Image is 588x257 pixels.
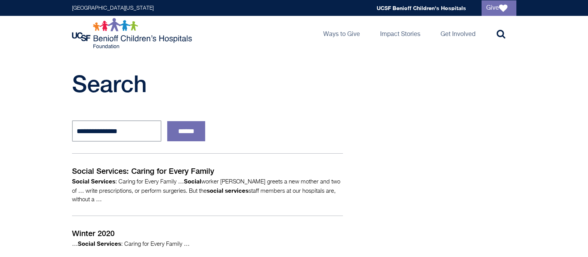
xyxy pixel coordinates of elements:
strong: Services [91,178,115,185]
a: [GEOGRAPHIC_DATA][US_STATE] [72,5,154,11]
a: Impact Stories [374,16,427,51]
a: Ways to Give [317,16,366,51]
p: … : Caring for Every Family … [72,239,343,248]
strong: Social [72,178,89,185]
p: : Caring for Every Family … worker [PERSON_NAME] greets a new mother and two of … write prescript... [72,177,343,204]
strong: Services [97,240,121,247]
a: Give [482,0,516,16]
a: UCSF Benioff Children's Hospitals [377,5,466,11]
strong: services [225,187,249,194]
strong: Social [184,178,201,185]
p: Social Services: Caring for Every Family [72,165,343,177]
h1: Search [72,70,370,97]
a: Social Services: Caring for Every Family Social Services: Caring for Every Family …Socialworker [... [72,153,343,216]
strong: social [207,187,223,194]
strong: Social [78,240,95,247]
p: Winter 2020 [72,228,343,239]
img: Logo for UCSF Benioff Children's Hospitals Foundation [72,18,194,49]
a: Get Involved [434,16,482,51]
